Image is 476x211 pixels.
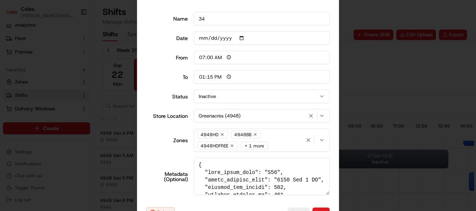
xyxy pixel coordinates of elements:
[201,132,219,138] span: 4948HD
[241,142,268,150] div: + 1 more
[25,71,123,79] div: Start new chat
[199,113,241,119] span: Greenacres (4948)
[194,12,330,25] input: Shift name
[146,113,188,119] label: Store Location
[4,105,60,119] a: 📗Knowledge Base
[146,36,188,41] label: Date
[7,30,136,42] p: Welcome 👋
[194,109,330,123] button: Greenacres (4948)
[146,16,188,21] label: Name
[7,71,21,85] img: 1736555255976-a54dd68f-1ca7-489b-9aae-adbdc363a1c4
[25,79,95,85] div: We're available if you need us!
[194,129,330,152] button: 4948HD4948BB4948HDFREE+ 1 more
[7,109,13,115] div: 📗
[201,143,228,149] span: 4948HDFREE
[15,108,57,116] span: Knowledge Base
[74,126,91,132] span: Pylon
[19,48,135,56] input: Got a question? Start typing here...
[127,73,136,82] button: Start new chat
[146,55,188,60] div: From
[146,171,188,182] label: Metadata (Optional)
[60,105,123,119] a: 💻API Documentation
[53,126,91,132] a: Powered byPylon
[146,74,188,80] div: To
[7,7,22,22] img: Nash
[194,158,330,195] textarea: { "lore_ipsum_dolo": "S56", "ametc_adipisc_elit": "6150 Sed 1 DO", "eiusmod_tem_incidi": 502, "ut...
[234,132,251,138] span: 4948BB
[146,138,188,143] label: Zones
[63,109,69,115] div: 💻
[71,108,120,116] span: API Documentation
[146,94,188,99] label: Status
